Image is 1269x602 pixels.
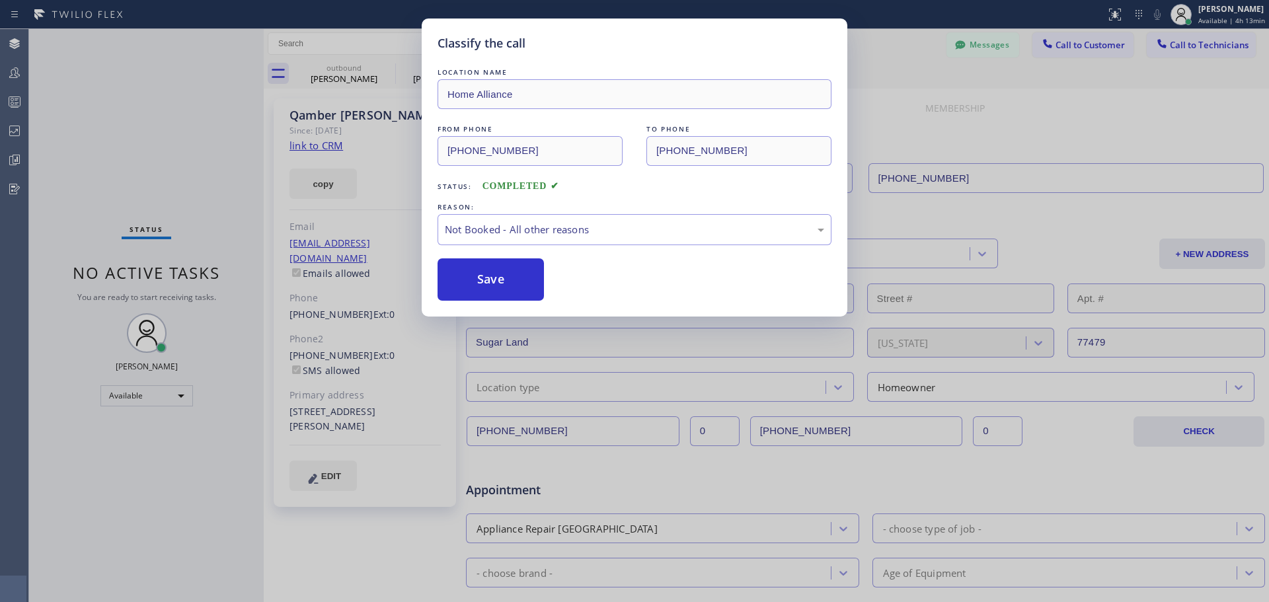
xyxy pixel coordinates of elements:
[438,136,623,166] input: From phone
[646,122,831,136] div: TO PHONE
[445,222,824,237] div: Not Booked - All other reasons
[438,200,831,214] div: REASON:
[438,182,472,191] span: Status:
[482,181,559,191] span: COMPLETED
[438,258,544,301] button: Save
[438,65,831,79] div: LOCATION NAME
[438,34,525,52] h5: Classify the call
[646,136,831,166] input: To phone
[438,122,623,136] div: FROM PHONE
